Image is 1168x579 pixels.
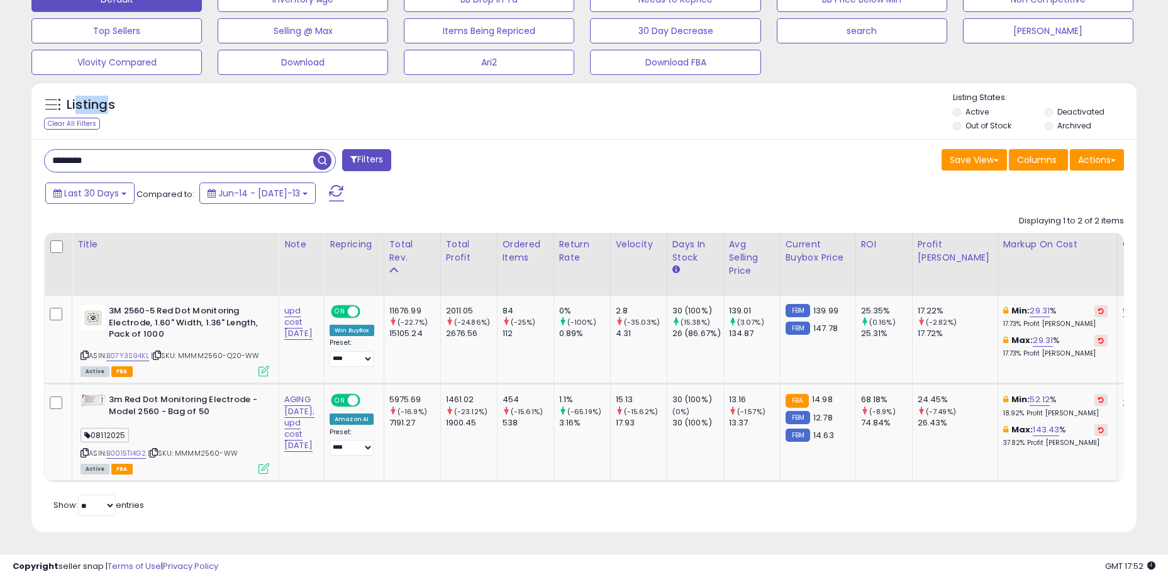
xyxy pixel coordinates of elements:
p: 17.73% Profit [PERSON_NAME] [1003,320,1108,329]
a: upd cost [DATE] [284,305,313,340]
span: ON [332,395,348,406]
button: Top Sellers [31,18,202,43]
div: Current Buybox Price [786,238,850,264]
small: FBM [786,304,810,317]
button: Jun-14 - [DATE]-13 [199,183,316,204]
label: Out of Stock [965,120,1011,131]
button: Last 30 Days [45,183,135,204]
small: FBM [786,411,810,424]
div: 2011.05 [446,305,497,317]
b: Max: [1011,424,1033,436]
small: (-65.19%) [567,407,601,417]
span: Jun-14 - [DATE]-13 [218,187,300,200]
a: Privacy Policy [163,560,218,572]
small: (-23.12%) [454,407,487,417]
div: 17.22% [918,305,998,317]
div: 13.16 [729,394,780,405]
div: ASIN: [81,394,269,473]
span: 2025-08-13 17:52 GMT [1105,560,1155,572]
div: 26.43% [918,417,998,429]
p: 17.73% Profit [PERSON_NAME] [1003,349,1108,358]
div: ROI [861,238,907,251]
div: 17.72% [918,328,998,339]
a: 52.12 [1030,393,1050,406]
a: B0015TI4G2 [106,448,146,459]
div: % [1003,335,1108,358]
span: OFF [359,306,379,317]
button: Ari2 [404,50,574,75]
div: 30 (100%) [672,305,723,317]
small: (-16.9%) [398,407,427,417]
button: Actions [1070,149,1124,171]
small: Days In Stock. [672,264,680,276]
div: Displaying 1 to 2 of 2 items [1019,215,1124,227]
div: 74.84% [861,417,912,429]
span: Compared to: [136,188,194,200]
strong: Copyright [13,560,58,572]
small: (-7.49%) [926,407,956,417]
div: Cost [1123,238,1151,251]
div: Markup on Cost [1003,238,1112,251]
div: Total Profit [446,238,492,264]
button: 30 Day Decrease [590,18,760,43]
div: Preset: [330,339,374,367]
div: 30 (100%) [672,394,723,405]
span: Show: entries [53,499,144,511]
div: 30 (100%) [672,417,723,429]
span: All listings currently available for purchase on Amazon [81,366,109,377]
div: % [1003,305,1108,329]
div: 24.45% [918,394,998,405]
div: 84 [503,305,553,317]
b: Min: [1011,393,1030,405]
div: Preset: [330,428,374,456]
button: Vlovity Compared [31,50,202,75]
button: Items Being Repriced [404,18,574,43]
div: 0.89% [559,328,610,339]
span: 139.99 [813,305,838,317]
a: Terms of Use [108,560,161,572]
div: 1461.02 [446,394,497,405]
button: Download [218,50,388,75]
button: search [777,18,947,43]
div: Repricing [330,238,379,251]
div: Total Rev. [389,238,435,264]
span: Last 30 Days [64,187,119,200]
div: 68.18% [861,394,912,405]
div: 1900.45 [446,417,497,429]
span: 12.78 [813,412,833,424]
div: 134.87 [729,328,780,339]
h5: Listings [67,96,115,114]
div: Amazon AI [330,413,374,425]
div: 1.1% [559,394,610,405]
div: % [1003,424,1108,447]
div: 15105.24 [389,328,440,339]
div: Avg Selling Price [729,238,775,278]
span: 14.63 [813,429,834,441]
div: Win BuyBox [330,325,374,336]
div: 2676.56 [446,328,497,339]
div: 5975.69 [389,394,440,405]
a: B07Y3S94KL [106,351,149,361]
button: Columns [1009,149,1068,171]
small: (3.07%) [737,317,764,327]
span: OFF [359,395,379,406]
a: 143.43 [1033,424,1059,436]
button: [PERSON_NAME] [963,18,1133,43]
button: Filters [342,149,391,171]
span: FBA [111,366,133,377]
div: 0% [559,305,610,317]
div: 4.31 [616,328,667,339]
small: (-25%) [511,317,536,327]
div: 11676.99 [389,305,440,317]
a: 4.72 [1123,393,1140,406]
span: 08112025 [81,428,129,442]
div: 25.35% [861,305,912,317]
th: The percentage added to the cost of goods (COGS) that forms the calculator for Min & Max prices. [998,233,1117,296]
div: Return Rate [559,238,605,264]
b: 3m Red Dot Monitoring Electrode - Model 2560 - Bag of 50 [109,394,262,420]
div: 13.37 [729,417,780,429]
div: Profit [PERSON_NAME] [918,238,993,264]
div: ASIN: [81,305,269,375]
span: FBA [111,464,133,475]
span: | SKU: MMMM2560-Q20-WW [151,351,260,361]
